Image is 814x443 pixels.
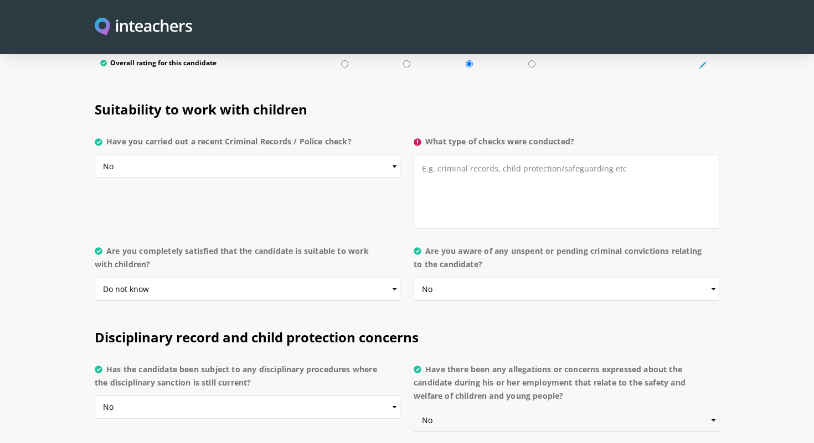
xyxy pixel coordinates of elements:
label: Have there been any allegations or concerns expressed about the candidate during his or her emplo... [414,363,719,409]
label: Has the candidate been subject to any disciplinary procedures where the disciplinary sanction is ... [95,363,400,396]
a: Visit this site's homepage [95,18,192,37]
label: Are you aware of any unspent or pending criminal convictions relating to the candidate? [414,244,719,278]
span: Disciplinary record and child protection concerns [95,328,419,346]
img: Inteachers [95,18,192,37]
label: Are you completely satisfied that the candidate is suitable to work with children? [95,244,400,278]
label: What type of checks were conducted? [414,135,719,155]
label: Overall rating for this candidate [100,59,308,70]
label: Have you carried out a recent Criminal Records / Police check? [95,135,400,155]
span: Suitability to work with children [95,100,307,118]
